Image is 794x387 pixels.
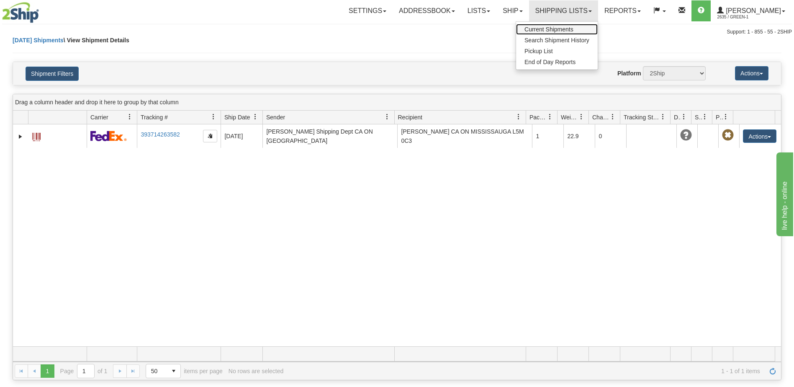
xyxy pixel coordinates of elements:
button: Shipment Filters [26,67,79,81]
a: Charge filter column settings [606,110,620,124]
span: \ View Shipment Details [64,37,129,44]
span: Shipment Issues [695,113,702,121]
span: Current Shipments [524,26,573,33]
a: Shipment Issues filter column settings [698,110,712,124]
span: Carrier [90,113,108,121]
span: Charge [592,113,610,121]
input: Page 1 [77,364,94,378]
td: 1 [532,124,563,148]
span: Page 1 [41,364,54,378]
button: Copy to clipboard [203,130,217,142]
a: Reports [598,0,647,21]
span: Page of 1 [60,364,108,378]
span: Ship Date [224,113,250,121]
span: Page sizes drop down [146,364,181,378]
td: 22.9 [563,124,595,148]
span: End of Day Reports [524,59,576,65]
img: 2 - FedEx Express® [90,131,127,141]
td: 0 [595,124,626,148]
a: Recipient filter column settings [511,110,526,124]
iframe: chat widget [775,151,793,236]
span: 2635 / Green-1 [717,13,780,21]
label: Platform [617,69,641,77]
span: Tracking Status [624,113,660,121]
span: Recipient [398,113,422,121]
span: [PERSON_NAME] [724,7,781,14]
span: Pickup Status [716,113,723,121]
span: Delivery Status [674,113,681,121]
span: items per page [146,364,223,378]
a: Label [32,129,41,142]
a: [DATE] Shipments [13,37,64,44]
a: Sender filter column settings [380,110,394,124]
button: Actions [735,66,768,80]
a: Expand [16,132,25,141]
td: [PERSON_NAME] CA ON MISSISSAUGA L5M 0C3 [397,124,532,148]
a: Delivery Status filter column settings [677,110,691,124]
span: Tracking # [141,113,168,121]
a: Weight filter column settings [574,110,588,124]
a: Addressbook [393,0,461,21]
td: [PERSON_NAME] Shipping Dept CA ON [GEOGRAPHIC_DATA] [262,124,397,148]
span: Packages [529,113,547,121]
a: Ship Date filter column settings [248,110,262,124]
span: Unknown [680,129,692,141]
span: Pickup List [524,48,553,54]
span: Pickup Not Assigned [722,129,734,141]
a: Shipping lists [529,0,598,21]
a: End of Day Reports [516,57,598,67]
a: Carrier filter column settings [123,110,137,124]
img: logo2635.jpg [2,2,39,23]
div: No rows are selected [229,368,284,374]
a: Pickup List [516,46,598,57]
a: Settings [342,0,393,21]
span: 50 [151,367,162,375]
div: Support: 1 - 855 - 55 - 2SHIP [2,28,792,36]
a: Search Shipment History [516,35,598,46]
span: Sender [266,113,285,121]
a: Pickup Status filter column settings [719,110,733,124]
span: Search Shipment History [524,37,589,44]
a: Current Shipments [516,24,598,35]
a: Ship [496,0,529,21]
a: Packages filter column settings [543,110,557,124]
a: 393714263582 [141,131,180,138]
a: Lists [461,0,496,21]
a: Refresh [766,364,779,378]
span: 1 - 1 of 1 items [289,368,760,374]
div: live help - online [6,5,77,15]
div: grid grouping header [13,94,781,111]
td: [DATE] [221,124,262,148]
span: Weight [561,113,578,121]
button: Actions [743,129,776,143]
span: select [167,364,180,378]
a: Tracking Status filter column settings [656,110,670,124]
a: Tracking # filter column settings [206,110,221,124]
a: [PERSON_NAME] 2635 / Green-1 [711,0,791,21]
